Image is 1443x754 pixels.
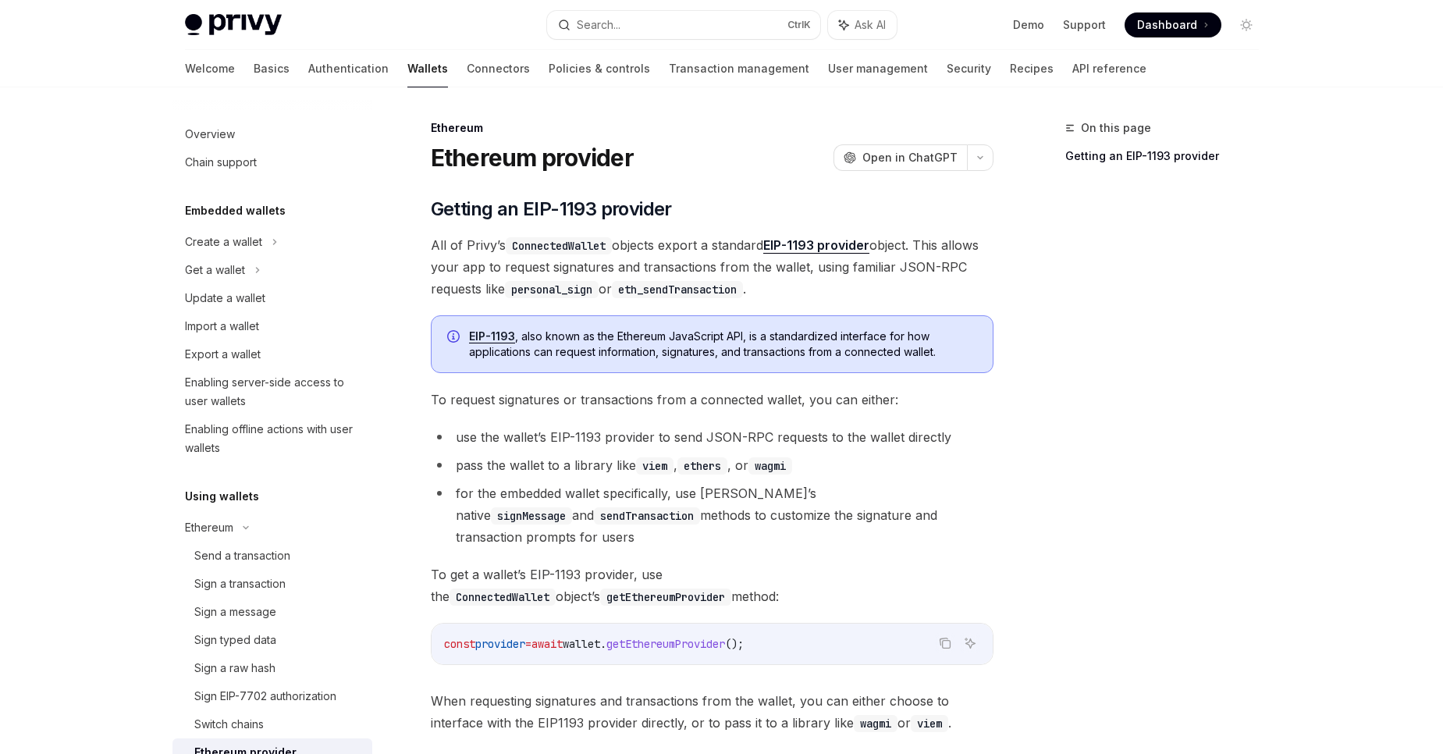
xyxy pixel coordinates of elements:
[505,281,599,298] code: personal_sign
[563,637,600,651] span: wallet
[549,50,650,87] a: Policies & controls
[467,50,530,87] a: Connectors
[194,687,336,706] div: Sign EIP-7702 authorization
[185,50,235,87] a: Welcome
[172,284,372,312] a: Update a wallet
[185,345,261,364] div: Export a wallet
[612,281,743,298] code: eth_sendTransaction
[185,420,363,457] div: Enabling offline actions with user wallets
[172,570,372,598] a: Sign a transaction
[1065,144,1271,169] a: Getting an EIP-1193 provider
[1063,17,1106,33] a: Support
[185,289,265,308] div: Update a wallet
[431,389,993,411] span: To request signatures or transactions from a connected wallet, you can either:
[469,329,977,360] span: , also known as the Ethereum JavaScript API, is a standardized interface for how applications can...
[431,454,993,476] li: pass the wallet to a library like , , or
[172,340,372,368] a: Export a wallet
[185,125,235,144] div: Overview
[1234,12,1259,37] button: Toggle dark mode
[763,237,869,254] a: EIP-1193 provider
[531,637,563,651] span: await
[172,654,372,682] a: Sign a raw hash
[506,237,612,254] code: ConnectedWallet
[1081,119,1151,137] span: On this page
[600,637,606,651] span: .
[185,201,286,220] h5: Embedded wallets
[491,507,572,525] code: signMessage
[194,631,276,649] div: Sign typed data
[194,715,264,734] div: Switch chains
[855,17,886,33] span: Ask AI
[172,120,372,148] a: Overview
[669,50,809,87] a: Transaction management
[787,19,811,31] span: Ctrl K
[1072,50,1146,87] a: API reference
[407,50,448,87] a: Wallets
[600,589,731,606] code: getEthereumProvider
[1125,12,1221,37] a: Dashboard
[577,16,620,34] div: Search...
[185,233,262,251] div: Create a wallet
[748,457,792,475] code: wagmi
[172,148,372,176] a: Chain support
[606,637,725,651] span: getEthereumProvider
[308,50,389,87] a: Authentication
[431,564,993,607] span: To get a wallet’s EIP-1193 provider, use the object’s method:
[431,426,993,448] li: use the wallet’s EIP-1193 provider to send JSON-RPC requests to the wallet directly
[444,637,475,651] span: const
[447,330,463,346] svg: Info
[185,261,245,279] div: Get a wallet
[172,598,372,626] a: Sign a message
[947,50,991,87] a: Security
[172,710,372,738] a: Switch chains
[172,368,372,415] a: Enabling server-side access to user wallets
[1013,17,1044,33] a: Demo
[194,603,276,621] div: Sign a message
[828,11,897,39] button: Ask AI
[911,715,948,732] code: viem
[1010,50,1054,87] a: Recipes
[960,633,980,653] button: Ask AI
[547,11,820,39] button: Search...CtrlK
[525,637,531,651] span: =
[172,542,372,570] a: Send a transaction
[854,715,897,732] code: wagmi
[935,633,955,653] button: Copy the contents from the code block
[469,329,515,343] a: EIP-1193
[431,120,993,136] div: Ethereum
[254,50,290,87] a: Basics
[172,682,372,710] a: Sign EIP-7702 authorization
[833,144,967,171] button: Open in ChatGPT
[185,518,233,537] div: Ethereum
[725,637,744,651] span: ();
[172,626,372,654] a: Sign typed data
[194,546,290,565] div: Send a transaction
[594,507,700,525] code: sendTransaction
[862,150,958,165] span: Open in ChatGPT
[828,50,928,87] a: User management
[185,153,257,172] div: Chain support
[1137,17,1197,33] span: Dashboard
[194,574,286,593] div: Sign a transaction
[636,457,674,475] code: viem
[172,415,372,462] a: Enabling offline actions with user wallets
[185,487,259,506] h5: Using wallets
[475,637,525,651] span: provider
[431,197,672,222] span: Getting an EIP-1193 provider
[185,14,282,36] img: light logo
[172,312,372,340] a: Import a wallet
[450,589,556,606] code: ConnectedWallet
[677,457,727,475] code: ethers
[194,659,275,678] div: Sign a raw hash
[185,373,363,411] div: Enabling server-side access to user wallets
[431,482,993,548] li: for the embedded wallet specifically, use [PERSON_NAME]’s native and methods to customize the sig...
[431,144,634,172] h1: Ethereum provider
[185,317,259,336] div: Import a wallet
[431,234,993,300] span: All of Privy’s objects export a standard object. This allows your app to request signatures and t...
[431,690,993,734] span: When requesting signatures and transactions from the wallet, you can either choose to interface w...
